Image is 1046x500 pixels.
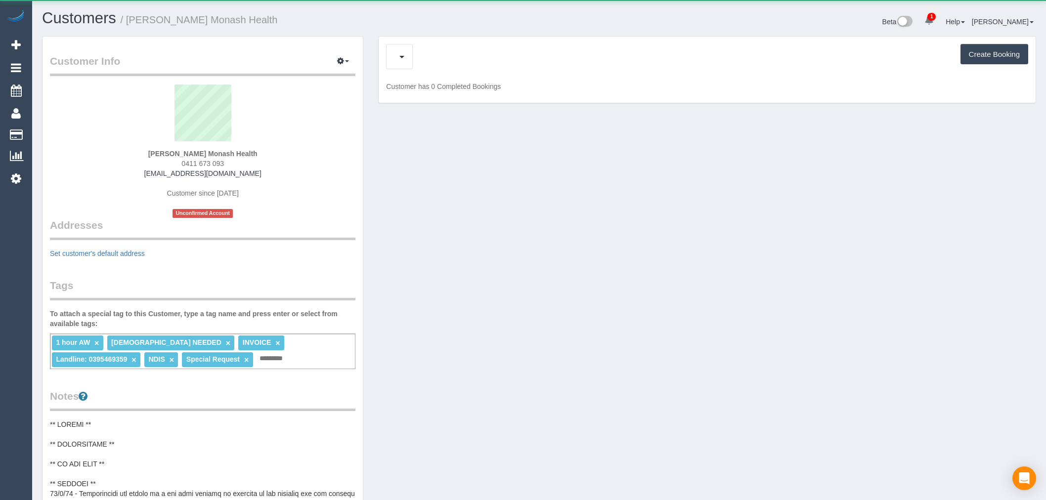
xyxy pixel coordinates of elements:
a: Help [946,18,965,26]
a: [EMAIL_ADDRESS][DOMAIN_NAME] [144,169,261,177]
legend: Notes [50,389,355,411]
label: To attach a special tag to this Customer, type a tag name and press enter or select from availabl... [50,309,355,329]
span: 1 [927,13,936,21]
span: INVOICE [243,338,271,346]
span: 1 hour AW [56,338,90,346]
a: × [226,339,230,347]
span: NDIS [148,355,165,363]
a: [PERSON_NAME] [972,18,1034,26]
legend: Customer Info [50,54,355,76]
div: Open Intercom Messenger [1012,466,1036,490]
span: 0411 673 093 [181,160,224,167]
a: × [275,339,280,347]
legend: Tags [50,278,355,300]
strong: [PERSON_NAME] Monash Health [148,150,258,158]
a: × [94,339,99,347]
a: × [170,356,174,364]
p: Customer has 0 Completed Bookings [386,82,1028,91]
span: Customer since [DATE] [167,189,239,197]
button: Create Booking [960,44,1028,65]
a: × [244,356,249,364]
span: Landline: 0395469359 [56,355,127,363]
a: 1 [919,10,939,32]
a: Beta [882,18,913,26]
small: / [PERSON_NAME] Monash Health [121,14,278,25]
a: Customers [42,9,116,27]
a: Set customer's default address [50,250,145,257]
img: Automaid Logo [6,10,26,24]
a: × [131,356,136,364]
span: [DEMOGRAPHIC_DATA] NEEDED [111,338,221,346]
span: Special Request [186,355,240,363]
span: Unconfirmed Account [173,209,233,217]
img: New interface [896,16,913,29]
